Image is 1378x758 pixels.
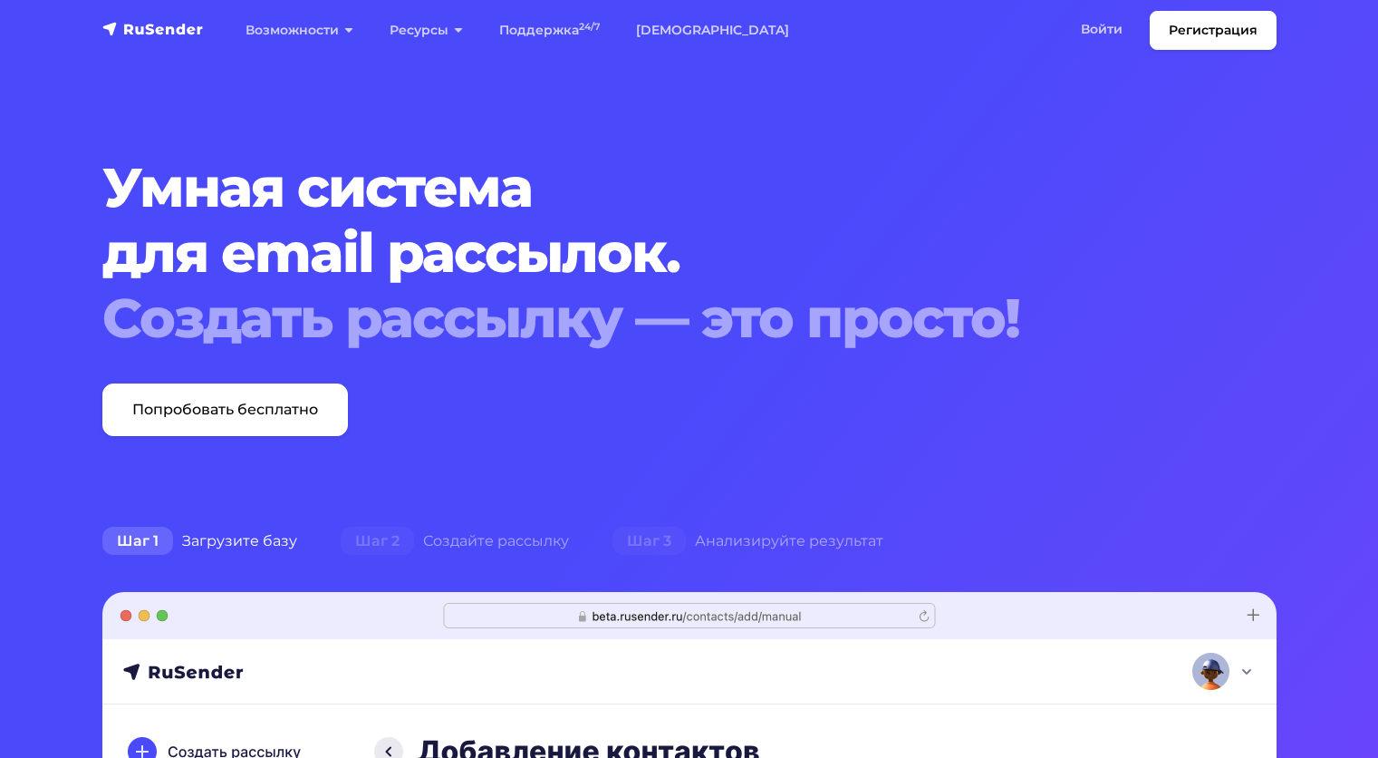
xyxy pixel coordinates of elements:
[481,12,618,49] a: Поддержка24/7
[102,527,173,556] span: Шаг 1
[341,527,414,556] span: Шаг 2
[618,12,807,49] a: [DEMOGRAPHIC_DATA]
[227,12,371,49] a: Возможности
[591,523,905,559] div: Анализируйте результат
[102,155,1177,351] h1: Умная система для email рассылок.
[579,21,600,33] sup: 24/7
[612,527,686,556] span: Шаг 3
[1063,11,1141,48] a: Войти
[102,384,348,436] a: Попробовать бесплатно
[319,523,591,559] div: Создайте рассылку
[102,286,1177,351] div: Создать рассылку — это просто!
[81,523,319,559] div: Загрузите базу
[371,12,481,49] a: Ресурсы
[1150,11,1277,50] a: Регистрация
[102,20,204,38] img: RuSender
